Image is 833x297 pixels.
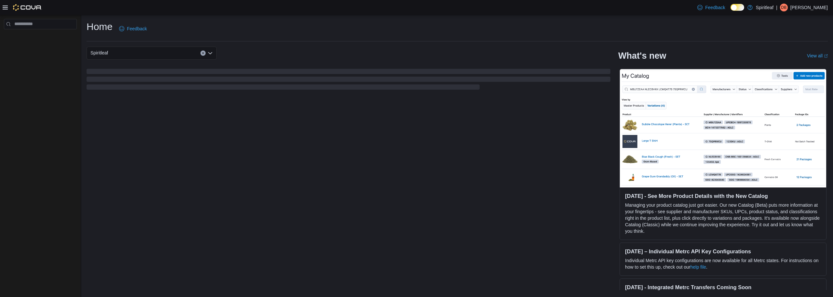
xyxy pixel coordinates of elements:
[90,49,108,57] span: Spiritleaf
[731,4,744,11] input: Dark Mode
[824,54,828,58] svg: External link
[790,4,828,11] p: [PERSON_NAME]
[705,4,725,11] span: Feedback
[200,51,206,56] button: Clear input
[625,284,821,290] h3: [DATE] - Integrated Metrc Transfers Coming Soon
[625,257,821,270] p: Individual Metrc API key configurations are now available for all Metrc states. For instructions ...
[208,51,213,56] button: Open list of options
[690,264,706,270] a: help file
[625,193,821,199] h3: [DATE] - See More Product Details with the New Catalog
[756,4,773,11] p: Spiritleaf
[625,202,821,234] p: Managing your product catalog just got easier. Our new Catalog (Beta) puts more information at yo...
[618,51,666,61] h2: What's new
[4,31,77,46] nav: Complex example
[695,1,728,14] a: Feedback
[127,25,147,32] span: Feedback
[87,70,610,91] span: Loading
[116,22,149,35] a: Feedback
[13,4,42,11] img: Cova
[781,4,787,11] span: DB
[87,20,113,33] h1: Home
[625,248,821,255] h3: [DATE] – Individual Metrc API Key Configurations
[776,4,777,11] p: |
[780,4,788,11] div: Delaney B
[807,53,828,58] a: View allExternal link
